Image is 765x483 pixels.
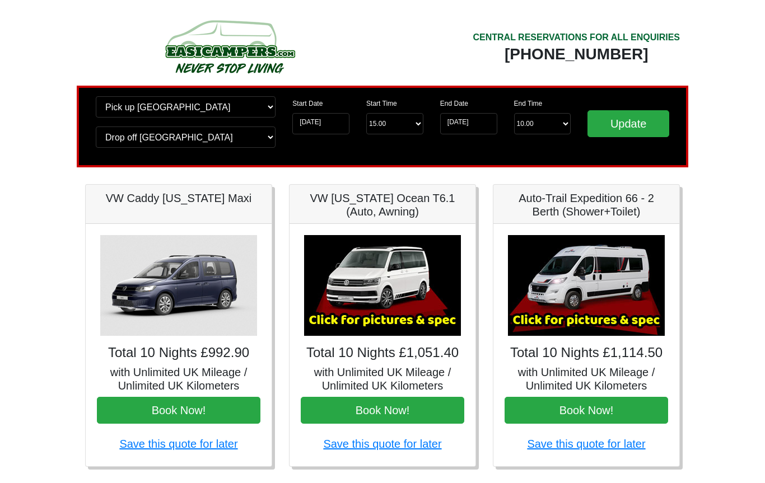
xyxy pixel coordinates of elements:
h4: Total 10 Nights £1,114.50 [505,345,668,361]
img: VW California Ocean T6.1 (Auto, Awning) [304,235,461,336]
a: Save this quote for later [119,438,237,450]
input: Update [587,110,669,137]
label: Start Time [366,99,397,109]
h5: with Unlimited UK Mileage / Unlimited UK Kilometers [505,365,668,392]
input: Return Date [440,113,497,134]
h4: Total 10 Nights £992.90 [97,345,260,361]
h5: with Unlimited UK Mileage / Unlimited UK Kilometers [97,365,260,392]
div: [PHONE_NUMBER] [473,44,680,64]
img: Auto-Trail Expedition 66 - 2 Berth (Shower+Toilet) [508,235,665,336]
h5: with Unlimited UK Mileage / Unlimited UK Kilometers [301,365,464,392]
h5: Auto-Trail Expedition 66 - 2 Berth (Shower+Toilet) [505,191,668,218]
a: Save this quote for later [323,438,441,450]
h5: VW Caddy [US_STATE] Maxi [97,191,260,205]
div: CENTRAL RESERVATIONS FOR ALL ENQUIRIES [473,31,680,44]
h4: Total 10 Nights £1,051.40 [301,345,464,361]
img: VW Caddy California Maxi [100,235,257,336]
h5: VW [US_STATE] Ocean T6.1 (Auto, Awning) [301,191,464,218]
img: campers-checkout-logo.png [123,16,336,77]
button: Book Now! [505,397,668,424]
label: End Date [440,99,468,109]
label: Start Date [292,99,323,109]
button: Book Now! [301,397,464,424]
label: End Time [514,99,543,109]
button: Book Now! [97,397,260,424]
a: Save this quote for later [527,438,645,450]
input: Start Date [292,113,349,134]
